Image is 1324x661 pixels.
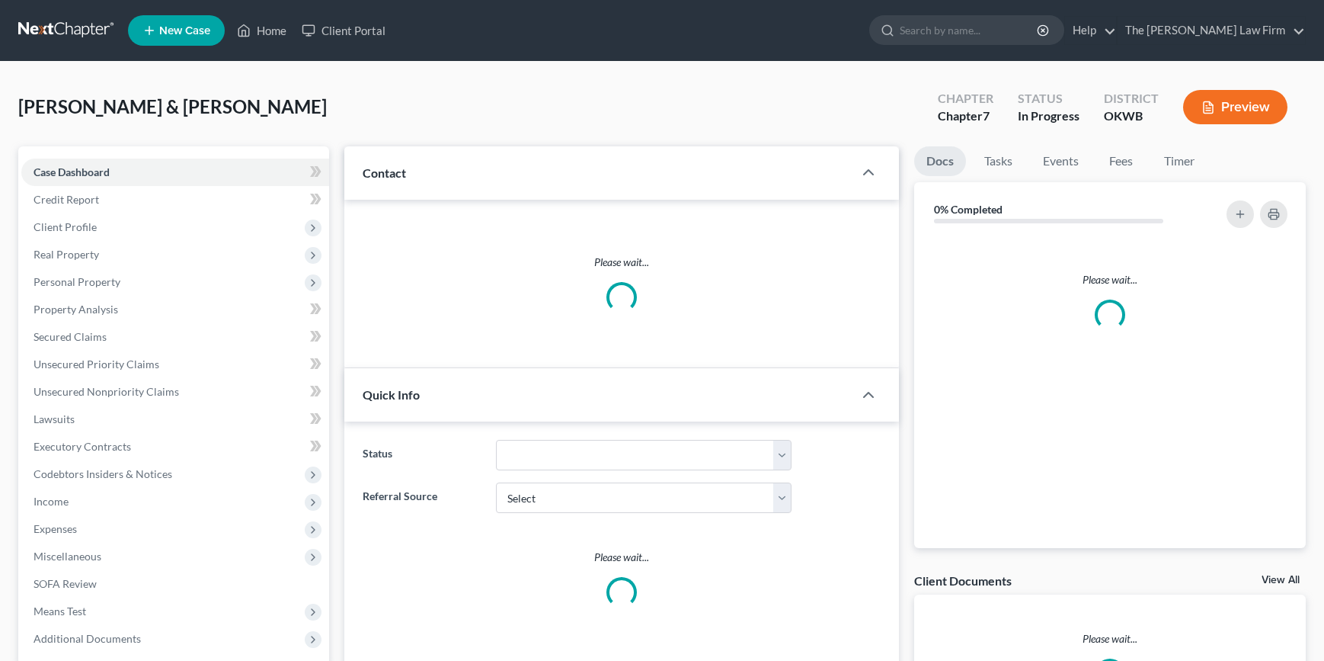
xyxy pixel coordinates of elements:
span: Unsecured Priority Claims [34,358,159,371]
span: Income [34,495,69,508]
span: SOFA Review [34,577,97,590]
div: In Progress [1018,107,1079,125]
p: Please wait... [363,550,881,565]
span: Credit Report [34,193,99,206]
div: Chapter [938,107,993,125]
a: Timer [1152,146,1207,176]
a: Fees [1097,146,1146,176]
a: View All [1262,575,1300,586]
div: District [1104,90,1159,107]
span: Client Profile [34,220,97,233]
span: New Case [159,25,210,37]
label: Status [355,440,488,470]
a: Events [1031,146,1091,176]
a: Secured Claims [21,323,329,351]
span: [PERSON_NAME] & [PERSON_NAME] [18,95,327,117]
span: Real Property [34,248,99,261]
span: Codebtors Insiders & Notices [34,467,172,480]
a: Property Analysis [21,296,329,323]
span: Executory Contracts [34,440,131,453]
span: Additional Documents [34,632,141,645]
a: Unsecured Priority Claims [21,351,329,378]
span: Unsecured Nonpriority Claims [34,385,179,398]
a: Tasks [972,146,1025,176]
a: Client Portal [294,17,393,44]
span: Property Analysis [34,303,118,316]
span: Quick Info [363,387,420,402]
div: Client Documents [914,573,1012,589]
span: Expenses [34,522,77,535]
p: Please wait... [914,631,1306,647]
strong: 0% Completed [934,203,1003,216]
div: Status [1018,90,1079,107]
a: Credit Report [21,186,329,213]
input: Search by name... [900,16,1039,44]
a: Executory Contracts [21,433,329,460]
a: Home [229,17,294,44]
p: Please wait... [926,272,1294,287]
span: Means Test [34,605,86,618]
a: SOFA Review [21,570,329,598]
span: Miscellaneous [34,550,101,563]
span: Lawsuits [34,412,75,425]
a: Docs [914,146,966,176]
button: Preview [1183,90,1287,124]
div: Chapter [938,90,993,107]
label: Referral Source [355,483,488,513]
div: OKWB [1104,107,1159,125]
span: 7 [983,108,990,123]
span: Case Dashboard [34,165,110,178]
a: Case Dashboard [21,159,329,186]
a: The [PERSON_NAME] Law Firm [1118,17,1305,44]
p: Please wait... [363,255,881,270]
a: Help [1065,17,1116,44]
span: Personal Property [34,275,120,288]
span: Contact [363,165,406,180]
span: Secured Claims [34,330,107,343]
a: Lawsuits [21,406,329,433]
a: Unsecured Nonpriority Claims [21,378,329,406]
